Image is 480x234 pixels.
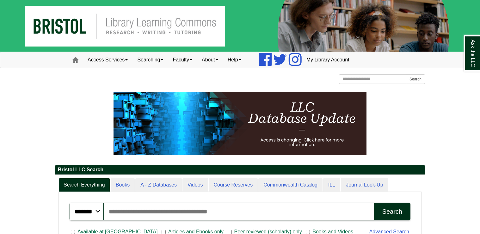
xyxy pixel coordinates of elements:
[168,52,197,68] a: Faculty
[132,52,168,68] a: Searching
[58,178,110,192] a: Search Everything
[111,178,135,192] a: Books
[302,52,354,68] a: My Library Account
[135,178,182,192] a: A - Z Databases
[406,74,425,84] button: Search
[83,52,132,68] a: Access Services
[323,178,340,192] a: ILL
[382,208,402,215] div: Search
[374,203,410,220] button: Search
[55,165,425,175] h2: Bristol LLC Search
[258,178,323,192] a: Commonwealth Catalog
[114,92,366,155] img: HTML tutorial
[197,52,223,68] a: About
[209,178,258,192] a: Course Reserves
[341,178,388,192] a: Journal Look-Up
[223,52,246,68] a: Help
[182,178,208,192] a: Videos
